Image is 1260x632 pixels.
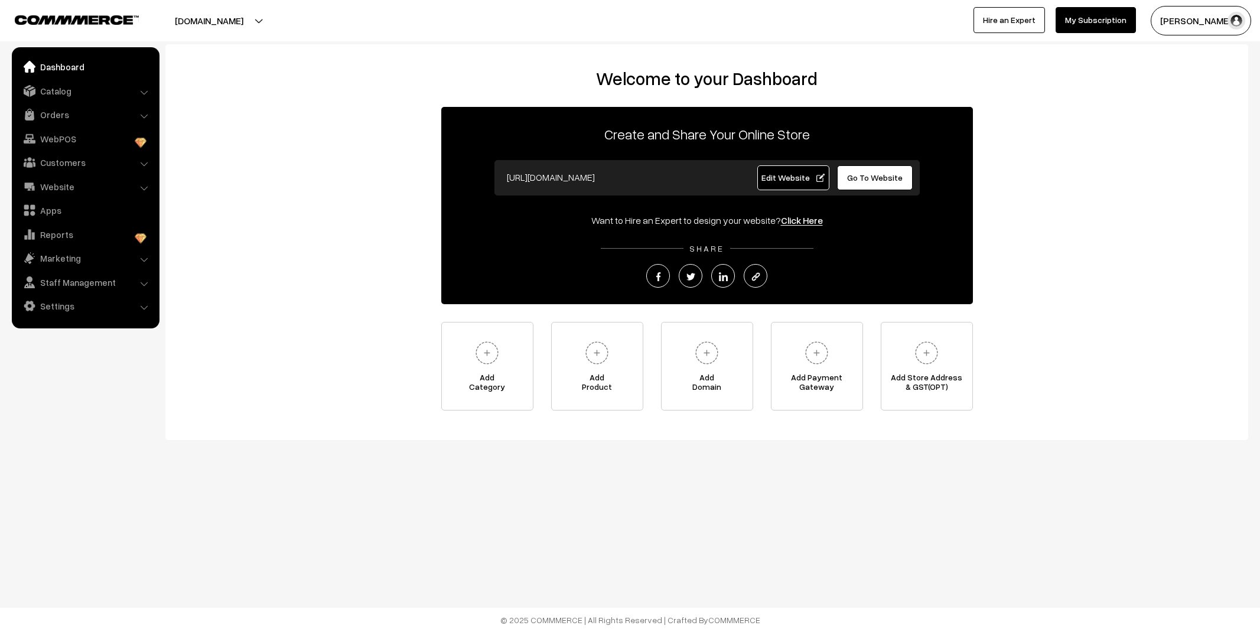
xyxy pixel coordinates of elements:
a: AddDomain [661,322,753,411]
img: user [1228,12,1245,30]
h2: Welcome to your Dashboard [177,68,1236,89]
a: Orders [15,104,155,125]
a: COMMMERCE [708,615,760,625]
a: Add PaymentGateway [771,322,863,411]
a: Apps [15,200,155,221]
a: Settings [15,295,155,317]
a: Dashboard [15,56,155,77]
a: Hire an Expert [974,7,1045,33]
img: plus.svg [910,337,943,369]
span: Add Domain [662,373,753,396]
span: SHARE [683,243,730,253]
a: Go To Website [837,165,913,190]
a: Reports [15,224,155,245]
img: plus.svg [581,337,613,369]
a: Marketing [15,247,155,269]
img: plus.svg [800,337,833,369]
button: [PERSON_NAME] [1151,6,1251,35]
img: COMMMERCE [15,15,139,24]
img: plus.svg [471,337,503,369]
a: Staff Management [15,272,155,293]
a: Customers [15,152,155,173]
p: Create and Share Your Online Store [441,123,973,145]
a: AddCategory [441,322,533,411]
span: Add Payment Gateway [771,373,862,396]
button: [DOMAIN_NAME] [134,6,285,35]
span: Edit Website [761,172,825,183]
span: Go To Website [847,172,903,183]
span: Add Category [442,373,533,396]
a: My Subscription [1056,7,1136,33]
span: Add Product [552,373,643,396]
a: Add Store Address& GST(OPT) [881,322,973,411]
a: Click Here [781,214,823,226]
a: Edit Website [757,165,829,190]
a: WebPOS [15,128,155,149]
a: COMMMERCE [15,12,118,26]
a: AddProduct [551,322,643,411]
a: Catalog [15,80,155,102]
span: Add Store Address & GST(OPT) [881,373,972,396]
img: plus.svg [691,337,723,369]
div: Want to Hire an Expert to design your website? [441,213,973,227]
a: Website [15,176,155,197]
